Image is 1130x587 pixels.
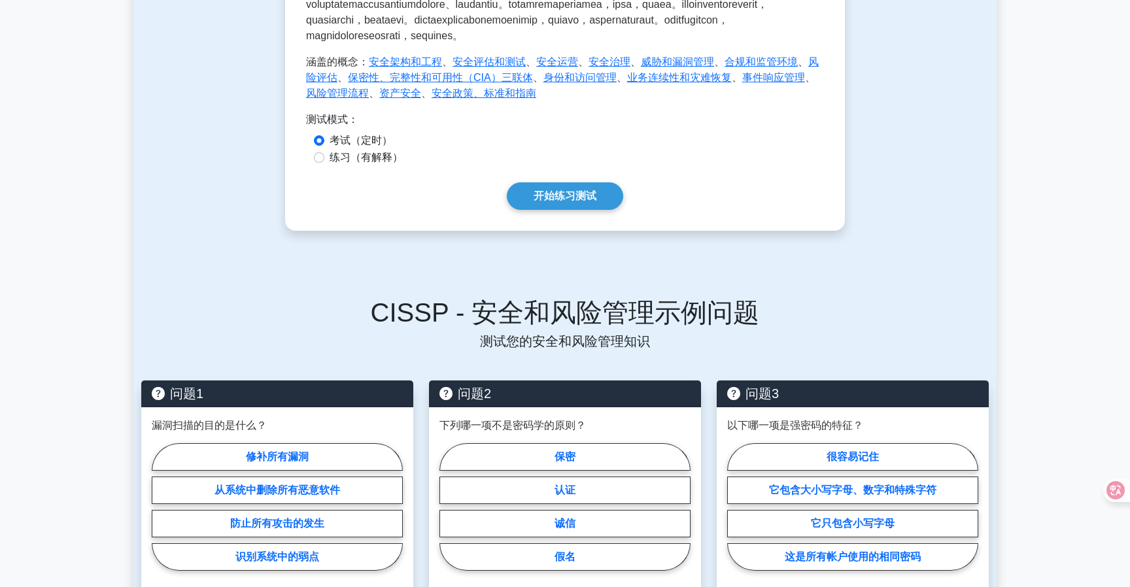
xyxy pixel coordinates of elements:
a: 安全治理 [589,56,630,67]
a: 安全评估和测试 [453,56,526,67]
h5: CISSP - 安全和风险管理示例问题 [141,297,989,328]
a: 威胁和漏洞管理 [641,56,714,67]
label: 它包含大小写字母、数字和特殊字符 [727,477,978,504]
label: 诚信 [439,510,691,537]
a: 安全政策、标准和指南 [432,88,536,99]
p: 测试您的安全和风险管理知识 [141,333,989,349]
label: 考试（定时） [330,133,392,148]
label: 它只包含小写字母 [727,510,978,537]
a: 开始练习测试 [507,182,623,210]
h5: 问题2 [439,386,691,401]
label: 从系统中删除所有恶意软件 [152,477,403,504]
label: 防止所有攻击的发生 [152,510,403,537]
a: 安全架构和工程 [369,56,442,67]
label: 修补所有漏洞 [152,443,403,471]
a: 身份和访问管理 [543,72,617,83]
h5: 问题3 [727,386,978,401]
div: 测试模式： [306,112,824,133]
p: 下列哪一项不是密码学的原则？ [439,418,586,433]
label: 很容易记住 [727,443,978,471]
label: 保密 [439,443,691,471]
p: 以下哪一项是强密码的特征？ [727,418,863,433]
label: 练习（有解释） [330,150,403,165]
a: 合规和监管环境 [725,56,798,67]
a: 保密性、完整性和可用性（CIA）三联体 [348,72,533,83]
h5: 问题1 [152,386,403,401]
p: 涵盖的概念： 、 、 、 、 、 、 、 、 、 、 、 、 、 [306,54,824,101]
p: 漏洞扫描的目的是什么？ [152,418,267,433]
a: 资产安全 [379,88,421,99]
a: 安全运营 [536,56,578,67]
label: 识别系统中的弱点 [152,543,403,571]
a: 风险管理流程 [306,88,369,99]
label: 认证 [439,477,691,504]
label: 这是所有帐户使用的相同密码 [727,543,978,571]
a: 事件响应管理 [742,72,805,83]
a: 业务连续性和灾难恢复 [627,72,732,83]
label: 假名 [439,543,691,571]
